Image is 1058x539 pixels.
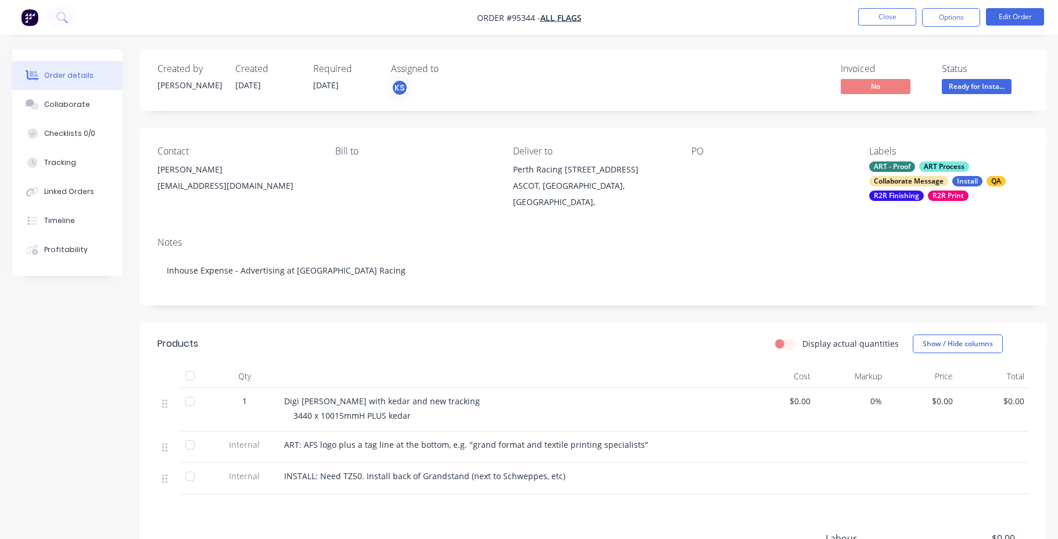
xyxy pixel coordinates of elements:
div: Perth Racing [STREET_ADDRESS] [513,161,672,178]
div: [PERSON_NAME][EMAIL_ADDRESS][DOMAIN_NAME] [157,161,317,199]
div: Products [157,337,198,351]
button: Tracking [12,148,123,177]
button: Show / Hide columns [913,335,1003,353]
button: Profitability [12,235,123,264]
div: Checklists 0/0 [44,128,95,139]
div: Perth Racing [STREET_ADDRESS]ASCOT, [GEOGRAPHIC_DATA], [GEOGRAPHIC_DATA], [513,161,672,210]
div: Invoiced [841,63,928,74]
a: All Flags [540,12,582,23]
div: ART - Proof [869,161,915,172]
div: R2R Finishing [869,191,924,201]
div: R2R Print [928,191,969,201]
button: KS [391,79,408,96]
button: Options [922,8,980,27]
span: No [841,79,910,94]
div: Linked Orders [44,186,94,197]
span: $0.00 [749,395,811,407]
span: Internal [214,470,275,482]
div: Total [957,365,1029,388]
div: [PERSON_NAME] [157,79,221,91]
span: Internal [214,439,275,451]
span: Order #95344 - [477,12,540,23]
span: $0.00 [891,395,953,407]
div: Markup [815,365,887,388]
div: Profitability [44,245,88,255]
div: Notes [157,237,1029,248]
div: Order details [44,70,94,81]
div: Collaborate Message [869,176,948,186]
div: Qty [210,365,279,388]
button: Linked Orders [12,177,123,206]
span: INSTALL: Need TZ50. Install back of Grandstand (next to Schweppes, etc) [284,470,565,481]
img: Factory [21,9,38,26]
div: Bill to [335,146,494,157]
div: Labels [869,146,1028,157]
div: Status [942,63,1029,74]
div: ASCOT, [GEOGRAPHIC_DATA], [GEOGRAPHIC_DATA], [513,178,672,210]
button: Collaborate [12,90,123,119]
div: Inhouse Expense - Advertising at [GEOGRAPHIC_DATA] Racing [157,253,1029,288]
button: Close [858,8,916,26]
span: 3440 x 10015mmH PLUS kedar [293,410,411,421]
span: [DATE] [313,80,339,91]
div: Created by [157,63,221,74]
div: Collaborate [44,99,90,110]
div: Timeline [44,215,75,226]
span: 1 [242,395,247,407]
div: QA [987,176,1006,186]
div: PO [691,146,851,157]
div: Cost [744,365,816,388]
div: Price [887,365,958,388]
span: Ready for Insta... [942,79,1012,94]
span: Digi [PERSON_NAME] with kedar and new tracking [284,396,480,407]
span: ART: AFS logo plus a tag line at the bottom, e.g. "grand format and textile printing specialists" [284,439,648,450]
div: [PERSON_NAME] [157,161,317,178]
button: Ready for Insta... [942,79,1012,96]
button: Edit Order [986,8,1044,26]
span: $0.00 [962,395,1024,407]
div: Contact [157,146,317,157]
div: Tracking [44,157,76,168]
div: Install [952,176,982,186]
button: Checklists 0/0 [12,119,123,148]
div: Created [235,63,299,74]
div: Assigned to [391,63,507,74]
div: Deliver to [513,146,672,157]
span: 0% [820,395,882,407]
div: Required [313,63,377,74]
label: Display actual quantities [802,337,899,350]
button: Order details [12,61,123,90]
span: [DATE] [235,80,261,91]
div: ART Process [919,161,969,172]
button: Timeline [12,206,123,235]
div: [EMAIL_ADDRESS][DOMAIN_NAME] [157,178,317,194]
